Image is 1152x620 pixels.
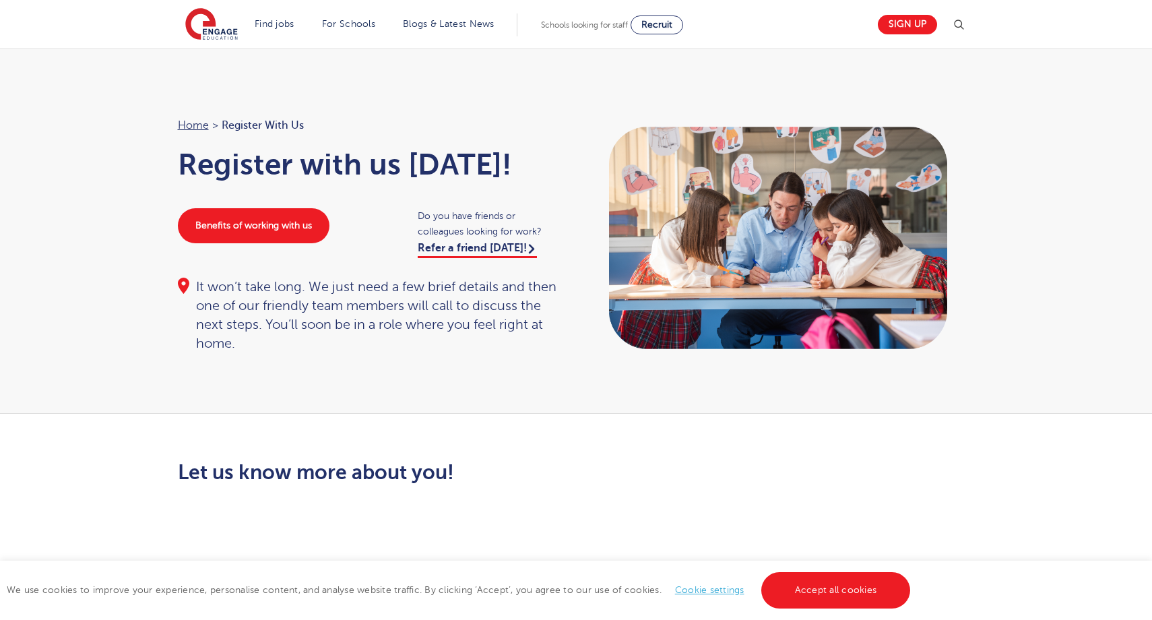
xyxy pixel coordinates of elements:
div: It won’t take long. We just need a few brief details and then one of our friendly team members wi... [178,278,563,353]
a: Recruit [631,15,683,34]
a: For Schools [322,19,375,29]
a: Find jobs [255,19,294,29]
a: Refer a friend [DATE]! [418,242,537,258]
img: Engage Education [185,8,238,42]
a: Accept all cookies [761,572,911,609]
span: Do you have friends or colleagues looking for work? [418,208,563,239]
span: We use cookies to improve your experience, personalise content, and analyse website traffic. By c... [7,585,914,595]
span: Recruit [641,20,672,30]
span: > [212,119,218,131]
a: Cookie settings [675,585,744,595]
a: Benefits of working with us [178,208,329,243]
a: Blogs & Latest News [403,19,494,29]
h2: Let us know more about you! [178,461,703,484]
span: Schools looking for staff [541,20,628,30]
a: Home [178,119,209,131]
span: Register with us [222,117,304,134]
nav: breadcrumb [178,117,563,134]
a: Sign up [878,15,937,34]
h1: Register with us [DATE]! [178,148,563,181]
